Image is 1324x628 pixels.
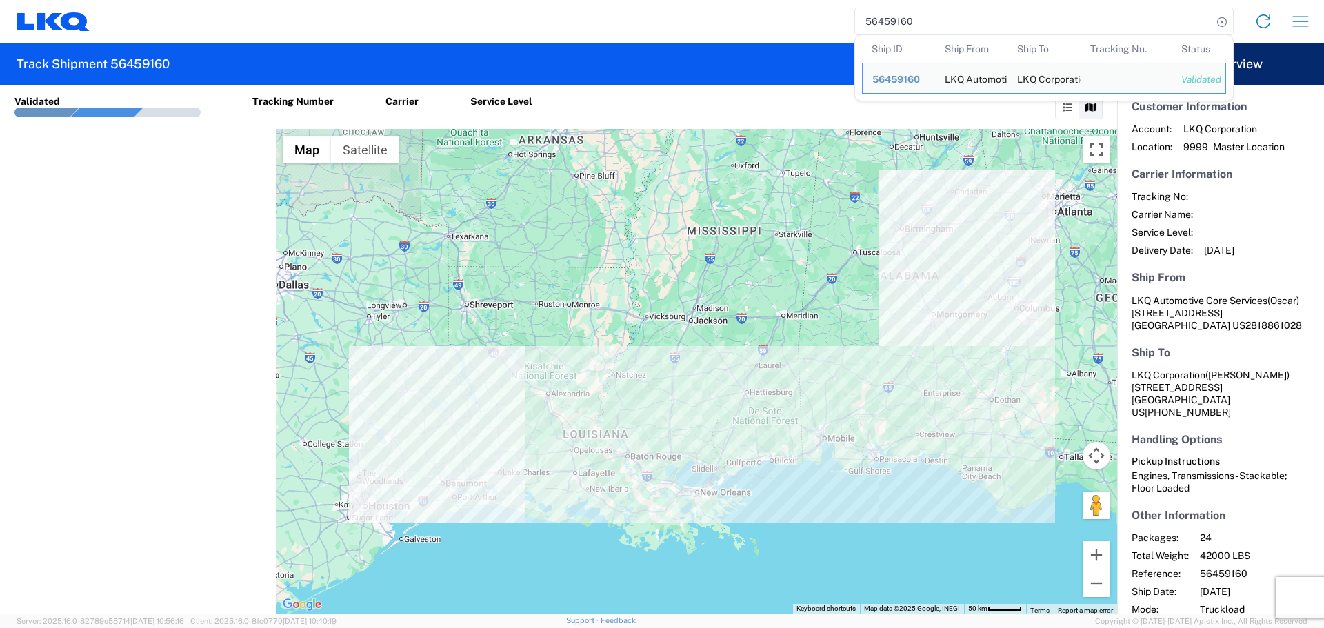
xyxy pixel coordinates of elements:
button: Drag Pegman onto the map to open Street View [1083,492,1110,519]
div: Engines, Transmissions - Stackable; Floor Loaded [1132,469,1310,494]
span: (Oscar) [1267,295,1299,306]
div: Carrier [385,95,419,108]
span: 9999 - Master Location [1183,141,1285,153]
th: Status [1172,35,1226,63]
a: Report a map error [1058,607,1113,614]
th: Tracking Nu. [1081,35,1172,63]
h5: Ship From [1132,271,1310,284]
address: [GEOGRAPHIC_DATA] US [1132,369,1310,418]
button: Show satellite imagery [331,136,399,163]
h6: Pickup Instructions [1132,456,1310,467]
span: [DATE] [1204,244,1234,256]
img: Google [279,596,325,614]
table: Search Results [862,35,1233,101]
button: Keyboard shortcuts [796,604,856,614]
span: Packages: [1132,531,1189,544]
span: Tracking No: [1132,190,1193,203]
button: Zoom out [1083,569,1110,597]
address: [GEOGRAPHIC_DATA] US [1132,294,1310,332]
a: Terms [1030,607,1050,614]
span: [DATE] [1200,585,1318,598]
span: Client: 2025.16.0-8fc0770 [190,617,337,625]
button: Zoom in [1083,541,1110,569]
span: Location: [1132,141,1172,153]
span: Carrier Name: [1132,208,1193,221]
button: Map camera controls [1083,442,1110,469]
a: Support [566,616,601,625]
th: Ship From [935,35,1008,63]
button: Show street map [283,136,331,163]
h2: Track Shipment 56459160 [17,56,170,72]
span: LKQ Corporation [STREET_ADDRESS] [1132,369,1290,393]
span: Map data ©2025 Google, INEGI [864,605,960,612]
th: Ship ID [862,35,935,63]
span: Server: 2025.16.0-82789e55714 [17,617,184,625]
div: Validated [1181,73,1216,85]
button: Map Scale: 50 km per 46 pixels [964,604,1026,614]
span: LKQ Automotive Core Services [1132,295,1267,306]
span: Ship Date: [1132,585,1189,598]
span: [STREET_ADDRESS] [1132,307,1223,318]
div: LKQ Automotive Core Services [945,63,999,93]
div: LKQ Corporation [1017,63,1071,93]
span: 56459160 [872,74,920,85]
a: Open this area in Google Maps (opens a new window) [279,596,325,614]
h5: Customer Information [1132,100,1310,113]
span: Reference: [1132,567,1189,580]
a: Feedback [601,616,636,625]
span: 2818861028 [1245,320,1302,331]
div: 56459160 [872,73,925,85]
input: Shipment, tracking or reference number [855,8,1212,34]
div: Validated [14,95,60,108]
h5: Handling Options [1132,433,1310,446]
span: 24 [1200,531,1318,544]
div: Tracking Number [252,95,334,108]
th: Ship To [1007,35,1081,63]
span: Mode: [1132,603,1189,616]
span: [DATE] 10:56:16 [130,617,184,625]
h5: Ship To [1132,346,1310,359]
span: Truckload [1200,603,1318,616]
span: Copyright © [DATE]-[DATE] Agistix Inc., All Rights Reserved [1095,615,1307,627]
span: [PHONE_NUMBER] [1145,407,1231,418]
span: 50 km [968,605,987,612]
h5: Carrier Information [1132,168,1310,181]
span: Total Weight: [1132,549,1189,562]
span: ([PERSON_NAME]) [1205,369,1290,381]
span: 56459160 [1200,567,1318,580]
button: Toggle fullscreen view [1083,136,1110,163]
span: [DATE] 10:40:19 [283,617,337,625]
span: Account: [1132,123,1172,135]
span: 42000 LBS [1200,549,1318,562]
div: Service Level [470,95,532,108]
span: Service Level: [1132,226,1193,239]
span: Delivery Date: [1132,244,1193,256]
h5: Other Information [1132,509,1310,522]
span: LKQ Corporation [1183,123,1285,135]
